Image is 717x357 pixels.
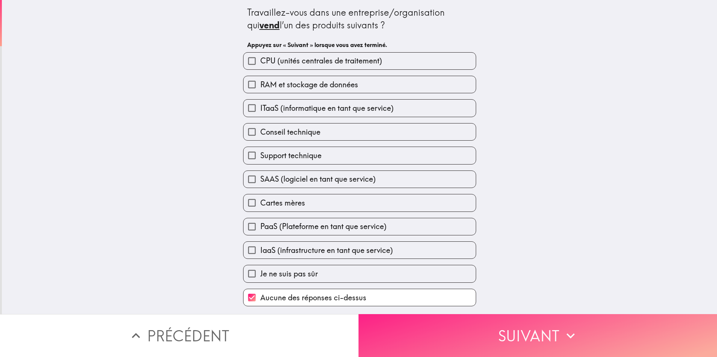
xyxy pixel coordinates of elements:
button: ITaaS (informatique en tant que service) [243,100,476,116]
span: CPU (unités centrales de traitement) [260,56,382,66]
button: IaaS (infrastructure en tant que service) [243,242,476,259]
button: Cartes mères [243,194,476,211]
button: Conseil technique [243,123,476,140]
span: Je ne suis pas sûr [260,269,318,279]
h6: Appuyez sur « Suivant » lorsque vous avez terminé. [247,41,472,49]
span: Support technique [260,150,322,161]
button: Je ne suis pas sûr [243,265,476,282]
span: IaaS (infrastructure en tant que service) [260,245,393,256]
span: SAAS (logiciel en tant que service) [260,174,376,184]
span: Aucune des réponses ci-dessus [260,292,366,303]
button: RAM et stockage de données [243,76,476,93]
span: Cartes mères [260,198,305,208]
u: vend [260,19,280,31]
button: Aucune des réponses ci-dessus [243,289,476,306]
button: PaaS (Plateforme en tant que service) [243,218,476,235]
button: Suivant [358,314,717,357]
span: ITaaS (informatique en tant que service) [260,103,394,113]
button: CPU (unités centrales de traitement) [243,53,476,69]
span: RAM et stockage de données [260,79,358,90]
span: Conseil technique [260,127,320,137]
div: Travaillez-vous dans une entreprise/organisation qui l’un des produits suivants ? [247,6,472,31]
span: PaaS (Plateforme en tant que service) [260,221,387,232]
button: SAAS (logiciel en tant que service) [243,171,476,188]
button: Support technique [243,147,476,164]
